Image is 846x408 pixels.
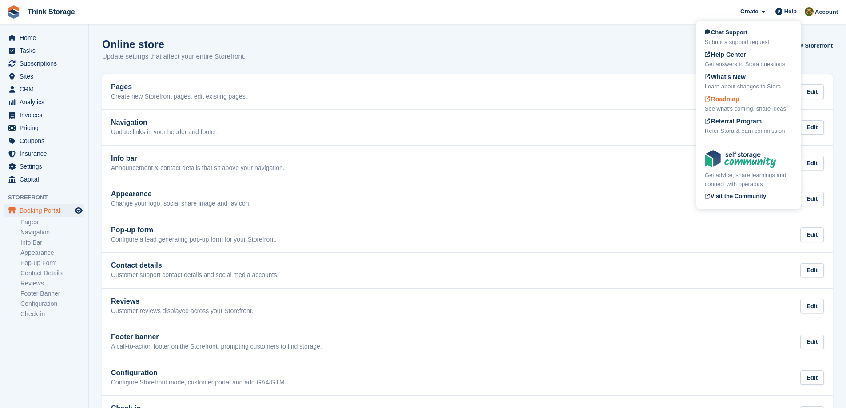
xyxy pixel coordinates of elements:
span: Coupons [20,135,73,147]
a: Navigation [20,228,84,237]
p: Create new Storefront pages, edit existing pages. [111,93,247,101]
p: A call-to-action footer on the Storefront, prompting customers to find storage. [111,343,322,351]
a: Configuration Configure Storefront mode, customer portal and add GA4/GTM. Edit [102,360,833,396]
span: Storefront [8,193,88,202]
p: Update links in your header and footer. [111,128,218,136]
span: Pricing [20,122,73,134]
a: Info Bar [20,238,84,247]
div: Edit [800,156,824,170]
div: Get answers to Stora questions [705,60,792,69]
span: Settings [20,160,73,173]
a: Navigation Update links in your header and footer. Edit [102,110,833,145]
a: Pop-up Form [20,259,84,267]
a: Reviews Customer reviews displayed across your Storefront. Edit [102,289,833,324]
div: Edit [800,84,824,99]
a: Help Center Get answers to Stora questions [705,50,792,69]
span: Analytics [20,96,73,108]
div: Edit [800,192,824,206]
a: Contact Details [20,269,84,277]
div: Edit [800,263,824,278]
a: menu [4,173,84,186]
span: CRM [20,83,73,95]
a: menu [4,70,84,83]
a: menu [4,109,84,121]
a: Pages Create new Storefront pages, edit existing pages. Edit [102,74,833,110]
p: Announcement & contact details that sit above your navigation. [111,164,285,172]
div: Edit [800,120,824,135]
span: Booking Portal [20,204,73,217]
a: menu [4,135,84,147]
div: Edit [800,227,824,242]
a: menu [4,57,84,70]
a: menu [4,122,84,134]
h2: Pages [111,83,247,91]
h2: Reviews [111,297,254,305]
a: Pages [20,218,84,226]
a: Check-in [20,310,84,318]
img: community-logo-e120dcb29bea30313fccf008a00513ea5fe9ad107b9d62852cae38739ed8438e.svg [705,150,776,168]
div: Edit [800,335,824,349]
img: stora-icon-8386f47178a22dfd0bd8f6a31ec36ba5ce8667c1dd55bd0f319d3a0aa187defe.svg [7,5,20,19]
p: Update settings that affect your entire Storefront. [102,51,246,62]
span: Visit the Community [705,193,766,199]
span: Chat Support [705,29,747,36]
h2: Appearance [111,190,250,198]
span: Capital [20,173,73,186]
a: Contact details Customer support contact details and social media accounts. Edit [102,253,833,288]
p: Change your logo, social share image and favicon. [111,200,250,208]
p: Configure Storefront mode, customer portal and add GA4/GTM. [111,379,286,387]
a: menu [4,160,84,173]
a: Preview store [73,205,84,216]
a: menu [4,32,84,44]
h2: Footer banner [111,333,322,341]
h1: Online store [102,38,246,50]
span: Insurance [20,147,73,160]
span: Invoices [20,109,73,121]
span: Subscriptions [20,57,73,70]
h2: Configuration [111,369,286,377]
span: View Storefront [790,41,833,50]
a: Footer banner A call-to-action footer on the Storefront, prompting customers to find storage. Edit [102,324,833,360]
a: Footer Banner [20,289,84,298]
span: Tasks [20,44,73,57]
a: Get advice, share learnings and connect with operators Visit the Community [705,150,792,202]
a: menu [4,204,84,217]
h2: Contact details [111,261,278,269]
p: Customer reviews displayed across your Storefront. [111,307,254,315]
a: Pop-up form Configure a lead generating pop-up form for your Storefront. Edit [102,217,833,253]
a: View Storefront [783,38,833,53]
a: menu [4,83,84,95]
span: Help [784,7,797,16]
a: Info bar Announcement & contact details that sit above your navigation. Edit [102,146,833,181]
p: Configure a lead generating pop-up form for your Storefront. [111,236,277,244]
a: Appearance Change your logo, social share image and favicon. Edit [102,181,833,217]
img: Gavin Mackie [805,7,814,16]
div: Submit a support request [705,38,792,47]
span: Sites [20,70,73,83]
a: menu [4,44,84,57]
span: Home [20,32,73,44]
div: See what's coming, share ideas [705,104,792,113]
div: Refer Stora & earn commission [705,127,792,135]
a: Configuration [20,300,84,308]
a: Referral Program Refer Stora & earn commission [705,117,792,135]
a: Think Storage [24,4,79,19]
div: Edit [800,370,824,385]
a: Appearance [20,249,84,257]
h2: Pop-up form [111,226,277,234]
span: Referral Program [705,118,762,125]
p: Customer support contact details and social media accounts. [111,271,278,279]
a: Reviews [20,279,84,288]
div: Get advice, share learnings and connect with operators [705,171,792,188]
span: Create [740,7,758,16]
span: What's New [705,73,746,80]
h2: Navigation [111,119,218,127]
div: Edit [800,299,824,313]
h2: Info bar [111,154,285,162]
a: What's New Learn about changes to Stora [705,72,792,91]
a: menu [4,96,84,108]
a: menu [4,147,84,160]
div: Learn about changes to Stora [705,82,792,91]
span: Account [815,8,838,16]
span: Help Center [705,51,746,58]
